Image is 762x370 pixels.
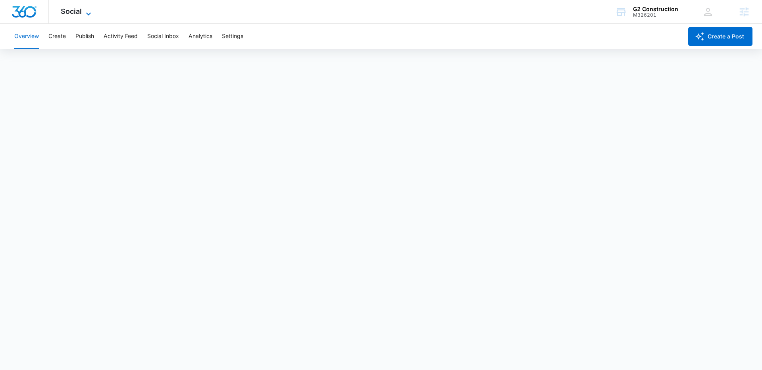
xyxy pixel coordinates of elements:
button: Analytics [189,24,212,49]
button: Activity Feed [104,24,138,49]
span: Social [61,7,82,15]
button: Create [48,24,66,49]
button: Social Inbox [147,24,179,49]
div: account name [633,6,678,12]
div: account id [633,12,678,18]
button: Settings [222,24,243,49]
button: Publish [75,24,94,49]
button: Create a Post [688,27,752,46]
button: Overview [14,24,39,49]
